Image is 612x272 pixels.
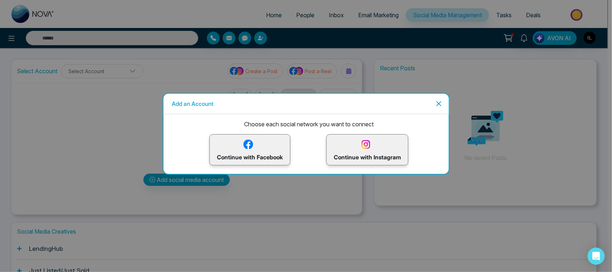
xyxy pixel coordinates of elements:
p: Continue with Instagram [334,138,401,161]
h5: Add an Account [172,99,214,108]
img: facebook [242,138,255,151]
button: Close [432,98,443,109]
p: Choose each social network you want to connect [169,120,449,128]
img: instagram [360,138,372,151]
p: Continue with Facebook [217,138,283,161]
div: Open Intercom Messenger [588,248,605,265]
